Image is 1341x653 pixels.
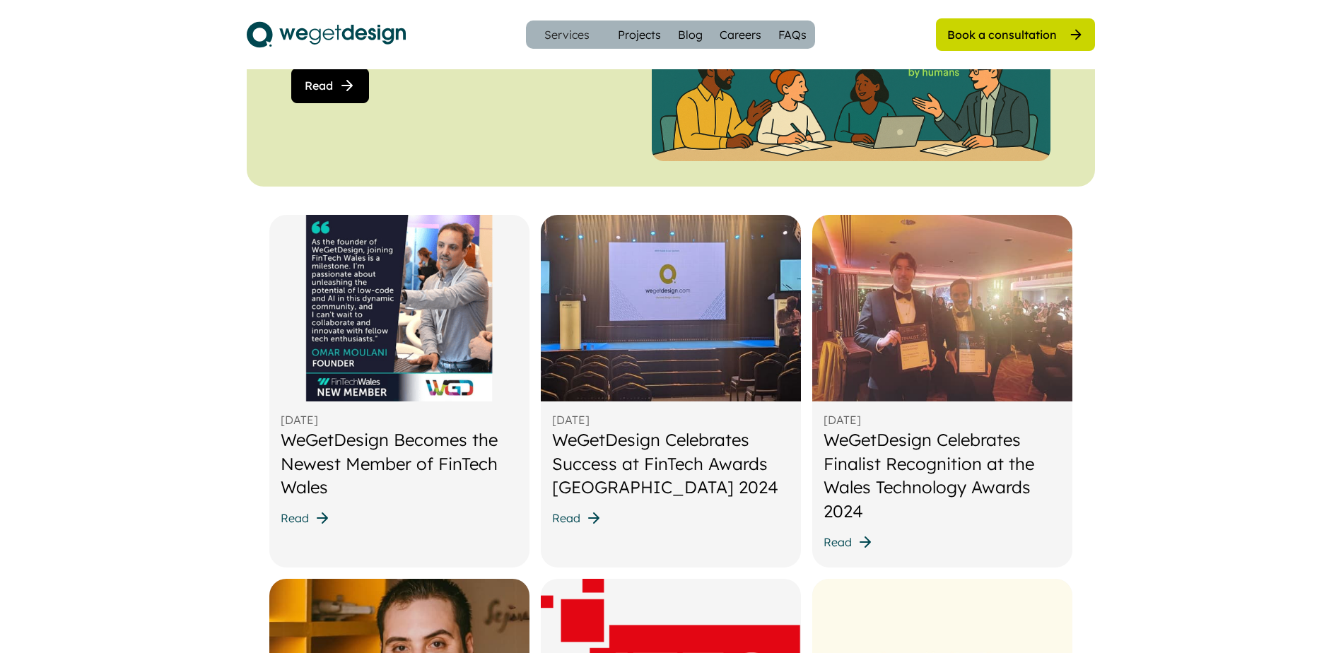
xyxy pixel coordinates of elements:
button: Read [291,68,369,103]
span: Read [305,80,333,91]
div: [DATE] [552,411,590,428]
div: WeGetDesign Celebrates Success at FinTech Awards [GEOGRAPHIC_DATA] 2024 [552,428,790,500]
a: FAQs [778,26,807,43]
span: Read [281,512,309,524]
div: WeGetDesign Celebrates Finalist Recognition at the Wales Technology Awards 2024 [824,428,1061,523]
span: Read [552,512,580,524]
button: Read [824,534,874,551]
img: Fintech%20Wales%20WeGetDesign%20%281168%20x%20517%20px%29.png [269,215,529,401]
div: Services [539,29,595,40]
div: [DATE] [824,411,861,428]
button: Read [552,510,602,526]
button: Read [281,510,331,526]
a: Blog [678,26,703,43]
span: Read [824,536,852,548]
img: 1725884614300.jpg [541,215,801,401]
img: logo.svg [247,17,406,52]
div: [DATE] [281,411,318,428]
a: Careers [720,26,761,43]
a: Projects [618,26,661,43]
img: 1711459922292.jpg [812,215,1072,401]
div: WeGetDesign Becomes the Newest Member of FinTech Wales [281,428,518,500]
div: Book a consultation [947,27,1057,42]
